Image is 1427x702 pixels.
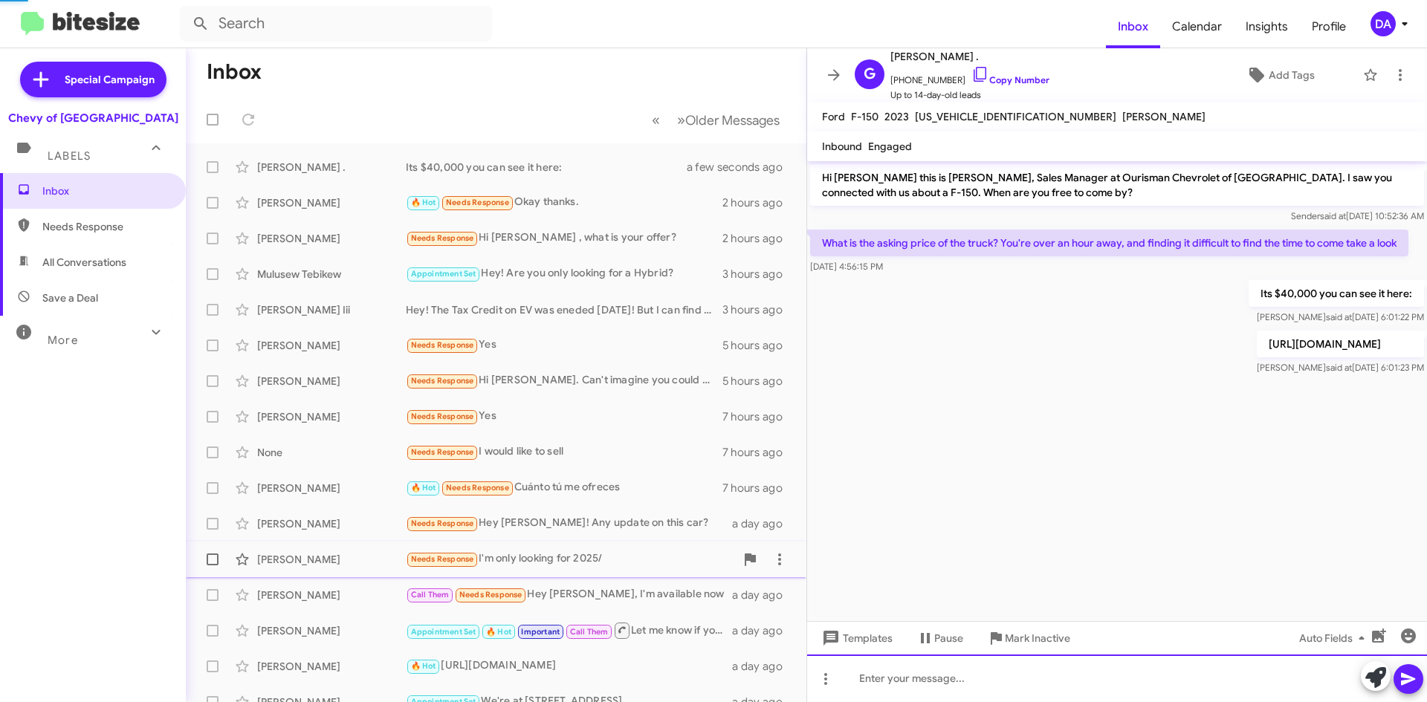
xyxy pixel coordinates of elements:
span: « [652,111,660,129]
button: Previous [643,105,669,135]
div: Mulusew Tebikew [257,267,406,282]
span: [DATE] 4:56:15 PM [810,261,883,272]
div: 2 hours ago [722,195,795,210]
div: Hey! The Tax Credit on EV was eneded [DATE]! But I can find a you a car that works for you! [406,302,722,317]
div: a day ago [732,588,795,602]
div: None [257,445,406,460]
div: a few seconds ago [705,160,795,175]
span: Ford [822,110,845,123]
span: Important [521,627,560,637]
div: Hi [PERSON_NAME] , what is your offer? [406,230,722,247]
div: [PERSON_NAME] [257,231,406,246]
div: [PERSON_NAME] [257,659,406,674]
div: Cuánto tú me ofreces [406,479,722,496]
div: Hey! Are you only looking for a Hybrid? [406,265,722,282]
span: Engaged [868,140,912,153]
span: Auto Fields [1299,625,1371,651]
p: [URL][DOMAIN_NAME] [1257,331,1424,357]
span: [PERSON_NAME] [DATE] 6:01:22 PM [1257,311,1424,322]
span: Sender [DATE] 10:52:36 AM [1291,210,1424,221]
h1: Inbox [207,60,262,84]
span: Needs Response [459,590,522,599]
div: 5 hours ago [722,338,795,353]
span: G [864,62,876,86]
div: a day ago [732,659,795,674]
span: Older Messages [685,112,780,129]
div: 7 hours ago [722,445,795,460]
span: Inbound [822,140,862,153]
button: Pause [905,625,975,651]
span: Labels [48,149,91,163]
a: Profile [1300,5,1358,48]
div: 3 hours ago [722,267,795,282]
span: 🔥 Hot [411,483,436,493]
span: Call Them [411,590,450,599]
div: 2 hours ago [722,231,795,246]
div: [PERSON_NAME] [257,374,406,389]
span: said at [1326,362,1352,373]
p: Hi [PERSON_NAME] this is [PERSON_NAME], Sales Manager at Ourisman Chevrolet of [GEOGRAPHIC_DATA].... [810,164,1424,206]
div: [PERSON_NAME] [257,338,406,353]
span: Special Campaign [65,72,155,87]
a: Special Campaign [20,62,166,97]
span: Needs Response [411,519,474,528]
span: Inbox [42,183,169,198]
span: Needs Response [411,340,474,350]
span: Pause [934,625,963,651]
span: Needs Response [42,219,169,234]
div: [URL][DOMAIN_NAME] [406,657,732,675]
span: F-150 [851,110,878,123]
button: Auto Fields [1287,625,1382,651]
button: DA [1358,11,1411,36]
div: 5 hours ago [722,374,795,389]
span: Needs Response [411,376,474,386]
span: 2023 [884,110,909,123]
div: a day ago [732,623,795,638]
div: Hey [PERSON_NAME], I'm available now [406,586,732,603]
button: Templates [807,625,905,651]
span: Needs Response [411,412,474,421]
div: [PERSON_NAME] [257,588,406,602]
div: [PERSON_NAME] [257,409,406,424]
p: What is the asking price of the truck? You're over an hour away, and finding it difficult to find... [810,230,1408,256]
span: Needs Response [411,233,474,243]
button: Mark Inactive [975,625,1082,651]
span: [PHONE_NUMBER] [890,65,1049,88]
span: Needs Response [411,554,474,564]
div: [PERSON_NAME] Iii [257,302,406,317]
div: [PERSON_NAME] [257,516,406,531]
div: 3 hours ago [722,302,795,317]
div: Yes [406,408,722,425]
span: Appointment Set [411,627,476,637]
span: [PERSON_NAME] [1122,110,1206,123]
span: Appointment Set [411,269,476,279]
div: I would like to sell [406,443,722,461]
span: Up to 14-day-old leads [890,88,1049,103]
a: Insights [1234,5,1300,48]
a: Inbox [1106,5,1160,48]
span: [US_VEHICLE_IDENTIFICATION_NUMBER] [915,110,1116,123]
span: Needs Response [446,483,509,493]
div: Let me know if you're still able to stop by! [406,621,732,640]
div: [PERSON_NAME] [257,195,406,210]
div: Chevy of [GEOGRAPHIC_DATA] [8,111,178,126]
span: 🔥 Hot [411,198,436,207]
div: Yes [406,337,722,354]
span: Needs Response [411,447,474,457]
span: Save a Deal [42,290,98,305]
button: Add Tags [1203,62,1356,88]
span: said at [1326,311,1352,322]
span: said at [1320,210,1346,221]
div: Its $40,000 you can see it here: [406,160,705,175]
div: DA [1371,11,1396,36]
div: 7 hours ago [722,409,795,424]
div: Okay thanks. [406,194,722,211]
p: Its $40,000 you can see it here: [1249,280,1424,307]
span: Add Tags [1269,62,1315,88]
span: Call Them [570,627,609,637]
span: Mark Inactive [1005,625,1070,651]
div: [PERSON_NAME] [257,552,406,567]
